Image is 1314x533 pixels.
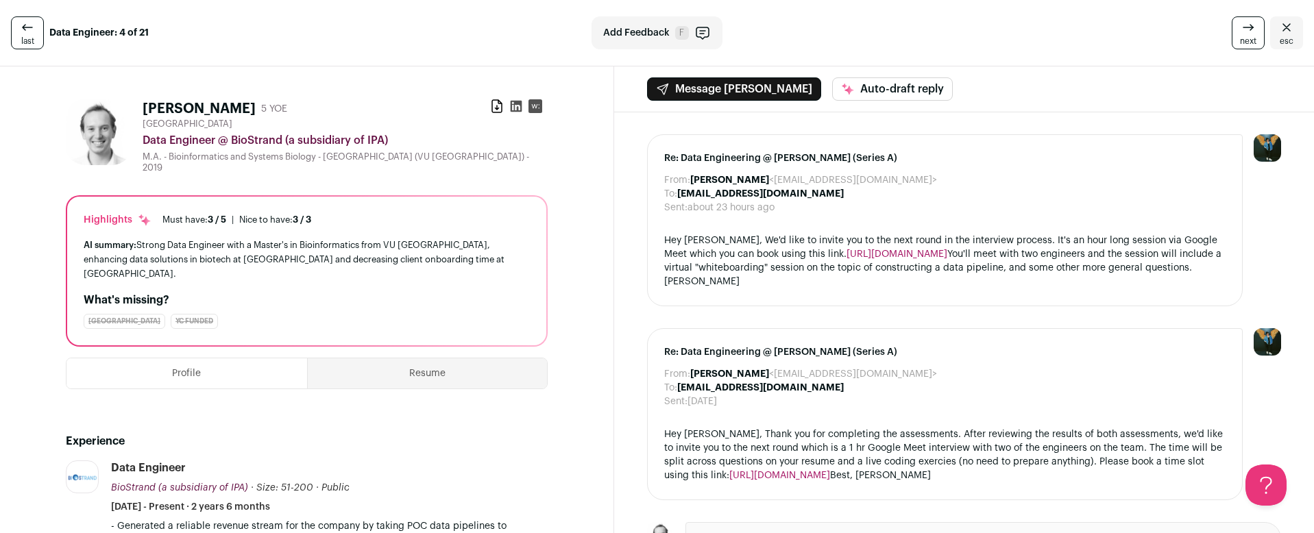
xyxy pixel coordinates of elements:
div: YC Funded [171,314,218,329]
dd: about 23 hours ago [688,201,775,214]
a: [URL][DOMAIN_NAME] [729,471,830,480]
b: [EMAIL_ADDRESS][DOMAIN_NAME] [677,189,844,199]
a: Close [1270,16,1303,49]
strong: Data Engineer: 4 of 21 [49,26,149,40]
div: Data Engineer @ BioStrand (a subsidiary of IPA) [143,132,548,149]
div: Data Engineer [111,460,186,475]
b: [PERSON_NAME] [690,369,769,379]
img: c55524008a48dab13bed43684c038a839f3ae93f3647f8fa78565b61a90609aa [66,99,132,165]
span: Re: Data Engineering @ [PERSON_NAME] (Series A) [664,345,1226,359]
b: [EMAIL_ADDRESS][DOMAIN_NAME] [677,383,844,393]
h1: [PERSON_NAME] [143,99,256,119]
span: Public [321,483,350,493]
button: Profile [66,358,307,388]
dt: From: [664,173,690,187]
dt: Sent: [664,201,688,214]
div: [GEOGRAPHIC_DATA] [84,314,165,329]
button: Resume [308,358,548,388]
div: Nice to have: [239,214,311,225]
a: [URL][DOMAIN_NAME] [847,249,947,259]
span: esc [1280,36,1293,47]
img: 6bf1cf4ce703e510c92ab57af8a973a7aff01b11a0296d30c4cebdd7f62a5284.png [66,473,98,481]
a: next [1232,16,1265,49]
span: F [675,26,689,40]
a: last [11,16,44,49]
span: 3 / 5 [208,215,226,224]
span: · Size: 51-200 [251,483,313,493]
iframe: Help Scout Beacon - Open [1245,464,1287,506]
span: next [1240,36,1256,47]
dt: To: [664,381,677,395]
b: [PERSON_NAME] [690,175,769,185]
dt: To: [664,187,677,201]
dt: Sent: [664,395,688,408]
div: Hey [PERSON_NAME], Thank you for completing the assessments. After reviewing the results of both ... [664,427,1226,483]
img: 12031951-medium_jpg [1254,328,1281,356]
span: last [21,36,34,47]
div: M.A. - Bioinformatics and Systems Biology - [GEOGRAPHIC_DATA] (VU [GEOGRAPHIC_DATA]) - 2019 [143,151,548,173]
span: BioStrand (a subsidiary of IPA) [111,483,248,493]
div: 5 YOE [261,102,287,116]
dd: [DATE] [688,395,717,408]
dt: From: [664,367,690,381]
dd: <[EMAIL_ADDRESS][DOMAIN_NAME]> [690,367,937,381]
div: Highlights [84,213,151,227]
button: Add Feedback F [592,16,722,49]
span: Add Feedback [603,26,670,40]
div: Hey [PERSON_NAME], We'd like to invite you to the next round in the interview process. It's an ho... [664,234,1226,289]
button: Message [PERSON_NAME] [647,77,821,101]
span: [GEOGRAPHIC_DATA] [143,119,232,129]
div: Strong Data Engineer with a Master's in Bioinformatics from VU [GEOGRAPHIC_DATA], enhancing data ... [84,238,530,281]
img: 12031951-medium_jpg [1254,134,1281,162]
span: Re: Data Engineering @ [PERSON_NAME] (Series A) [664,151,1226,165]
div: Must have: [162,214,226,225]
span: AI summary: [84,240,136,249]
span: 3 / 3 [293,215,311,224]
h2: What's missing? [84,292,530,308]
button: Auto-draft reply [832,77,953,101]
dd: <[EMAIL_ADDRESS][DOMAIN_NAME]> [690,173,937,187]
span: [DATE] - Present · 2 years 6 months [111,500,270,514]
ul: | [162,214,311,225]
h2: Experience [66,433,548,449]
span: · [316,481,319,495]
